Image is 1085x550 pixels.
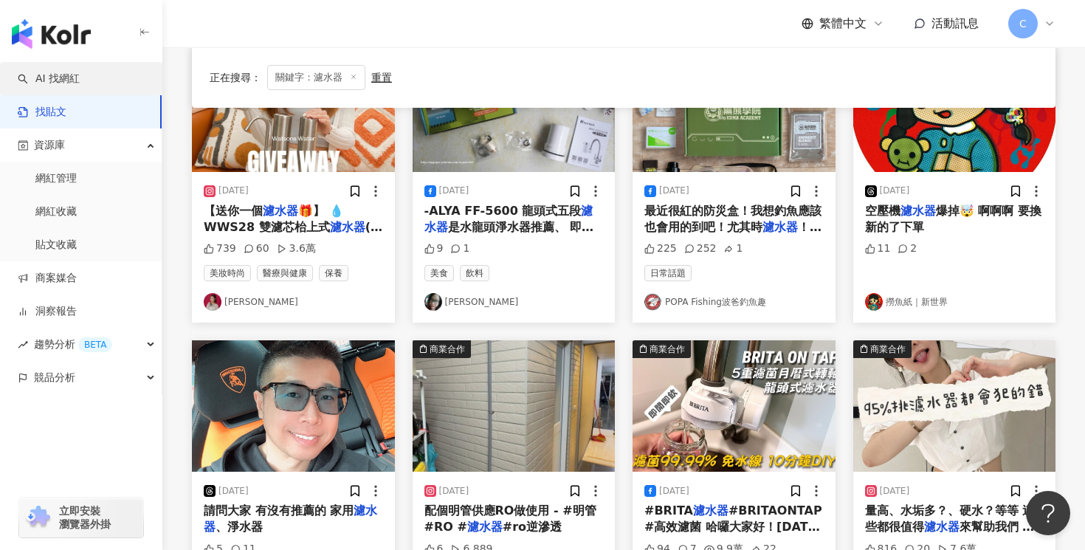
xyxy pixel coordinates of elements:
[898,241,917,256] div: 2
[880,485,910,498] div: [DATE]
[644,241,677,256] div: 225
[216,520,263,534] span: 、淨水器
[865,503,1035,534] span: 量高、水垢多？、硬水？等等 這些都很值得
[263,204,298,218] mark: 濾水器
[18,271,77,286] a: 商案媒合
[1026,491,1070,535] iframe: Help Scout Beacon - Open
[12,19,91,49] img: logo
[900,204,936,218] mark: 濾水器
[413,340,616,472] img: post-image
[644,293,824,311] a: KOL AvatarPOPA Fishing波爸釣魚趣
[204,293,221,311] img: KOL Avatar
[319,265,348,281] span: 保養
[693,503,728,518] mark: 濾水器
[204,204,344,234] span: 🎁】 💧WWS28 雙濾芯枱上式
[424,204,593,234] mark: 濾水器
[78,337,112,352] div: BETA
[267,65,365,90] span: 關鍵字：濾水器
[244,241,269,256] div: 60
[467,520,503,534] mark: 濾水器
[204,241,236,256] div: 739
[204,204,263,218] span: 【送你一個
[19,498,143,537] a: chrome extension立即安裝 瀏覽器外掛
[924,520,960,534] mark: 濾水器
[330,220,365,234] mark: 濾水器
[424,265,454,281] span: 美食
[424,241,444,256] div: 9
[684,241,717,256] div: 252
[204,503,354,518] span: 請問大家 有沒有推薦的 家用
[18,340,28,350] span: rise
[460,265,489,281] span: 飲料
[277,241,316,256] div: 3.6萬
[644,503,693,518] span: #BRITA
[424,220,594,250] span: 是水龍頭淨水器推薦、 即飲淨
[762,220,798,234] mark: 濾水器
[644,265,692,281] span: 日常話題
[865,241,891,256] div: 11
[424,204,582,218] span: -ALYA FF-5600 龍頭式五段
[450,241,469,256] div: 1
[192,340,395,472] img: post-image
[1019,16,1027,32] span: C
[865,204,900,218] span: 空壓機
[644,293,662,311] img: KOL Avatar
[24,506,52,529] img: chrome extension
[18,105,66,120] a: 找貼文
[439,485,469,498] div: [DATE]
[204,265,251,281] span: 美妝時尚
[865,293,883,311] img: KOL Avatar
[35,238,77,252] a: 貼文收藏
[633,340,836,472] button: 商業合作
[424,293,442,311] img: KOL Avatar
[650,342,685,357] div: 商業合作
[424,503,596,534] span: 配個明管供應RO做使用 - #明管 #RO #
[659,485,689,498] div: [DATE]
[59,504,111,531] span: 立即安裝 瀏覽器外掛
[218,185,249,197] div: [DATE]
[413,340,616,472] button: 商業合作
[931,16,979,30] span: 活動訊息
[503,520,562,534] span: #ro逆滲透
[34,128,65,162] span: 資源庫
[644,204,821,234] span: 最近很紅的防災盒！我想釣魚應該也會用的到吧！尤其時
[659,185,689,197] div: [DATE]
[18,72,80,86] a: searchAI 找網紅
[424,293,604,311] a: KOL Avatar[PERSON_NAME]
[35,171,77,186] a: 網紅管理
[34,328,112,361] span: 趨勢分析
[723,241,743,256] div: 1
[865,204,1041,234] span: 爆掉🤯 啊啊啊 要換新的了下單
[210,72,261,83] span: 正在搜尋 ：
[18,304,77,319] a: 洞察報告
[870,342,906,357] div: 商業合作
[430,342,465,357] div: 商業合作
[439,185,469,197] div: [DATE]
[204,293,383,311] a: KOL Avatar[PERSON_NAME]
[880,185,910,197] div: [DATE]
[853,340,1056,472] img: post-image
[35,204,77,219] a: 網紅收藏
[819,16,867,32] span: 繁體中文
[853,340,1056,472] button: 商業合作
[34,361,75,394] span: 競品分析
[865,293,1044,311] a: KOL Avatar撈魚紙｜新世界
[371,72,392,83] div: 重置
[204,220,382,250] span: (價值:$ 888) 💧WWS CF1
[218,485,249,498] div: [DATE]
[257,265,313,281] span: 醫療與健康
[633,340,836,472] img: post-image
